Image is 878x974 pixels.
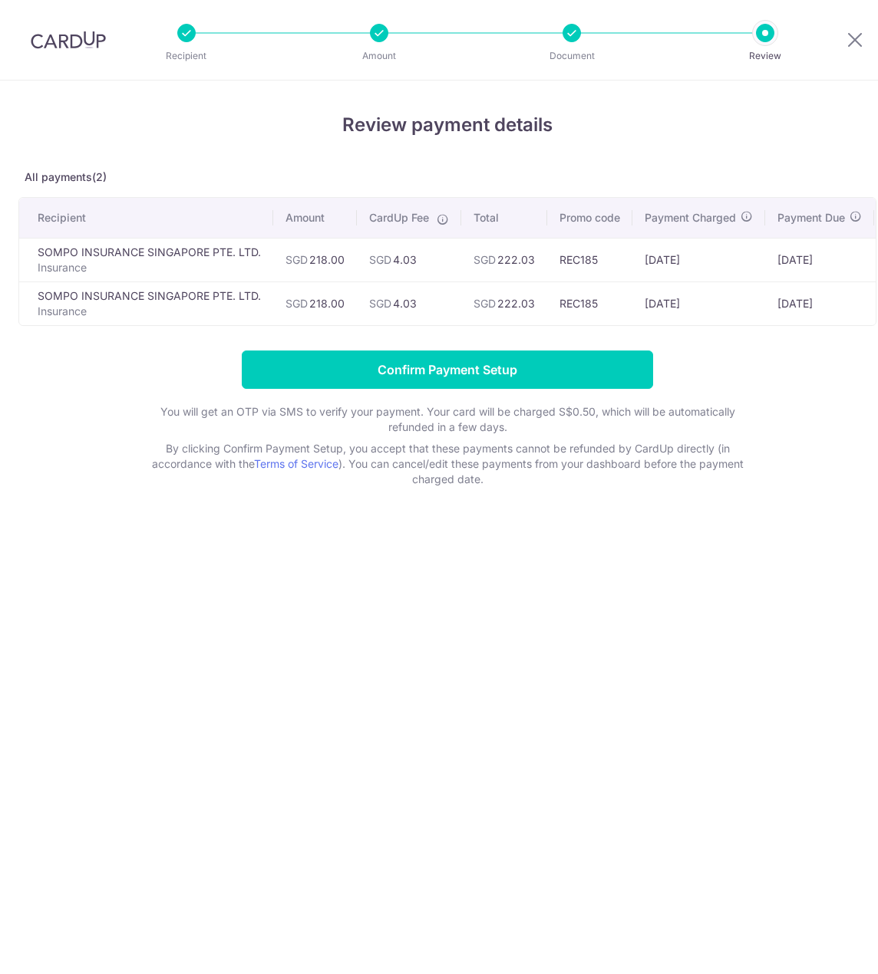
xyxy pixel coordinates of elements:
p: Insurance [38,260,261,275]
img: CardUp [31,31,106,49]
span: SGD [286,253,308,266]
td: REC185 [547,238,632,281]
span: Payment Charged [645,210,736,225]
td: 222.03 [461,238,547,281]
td: [DATE] [765,238,874,281]
td: REC185 [547,281,632,325]
th: Total [461,198,547,238]
td: SOMPO INSURANCE SINGAPORE PTE. LTD. [19,281,273,325]
input: Confirm Payment Setup [242,350,653,389]
p: All payments(2) [18,169,876,185]
td: 218.00 [273,281,357,325]
span: CardUp Fee [369,210,429,225]
span: SGD [369,253,391,266]
p: Recipient [130,48,243,64]
p: You will get an OTP via SMS to verify your payment. Your card will be charged S$0.50, which will ... [140,404,754,435]
span: SGD [474,297,496,310]
p: Review [708,48,822,64]
td: 4.03 [357,238,461,281]
td: 4.03 [357,281,461,325]
td: [DATE] [632,281,765,325]
a: Terms of Service [254,457,338,470]
th: Recipient [19,198,273,238]
span: SGD [474,253,496,266]
span: SGD [369,297,391,310]
td: [DATE] [632,238,765,281]
p: By clicking Confirm Payment Setup, you accept that these payments cannot be refunded by CardUp di... [140,441,754,487]
td: [DATE] [765,281,874,325]
th: Promo code [547,198,632,238]
p: Document [515,48,629,64]
h4: Review payment details [18,111,876,139]
span: Payment Due [777,210,845,225]
td: 218.00 [273,238,357,281]
p: Insurance [38,304,261,319]
td: SOMPO INSURANCE SINGAPORE PTE. LTD. [19,238,273,281]
p: Amount [322,48,436,64]
td: 222.03 [461,281,547,325]
span: SGD [286,297,308,310]
th: Amount [273,198,357,238]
